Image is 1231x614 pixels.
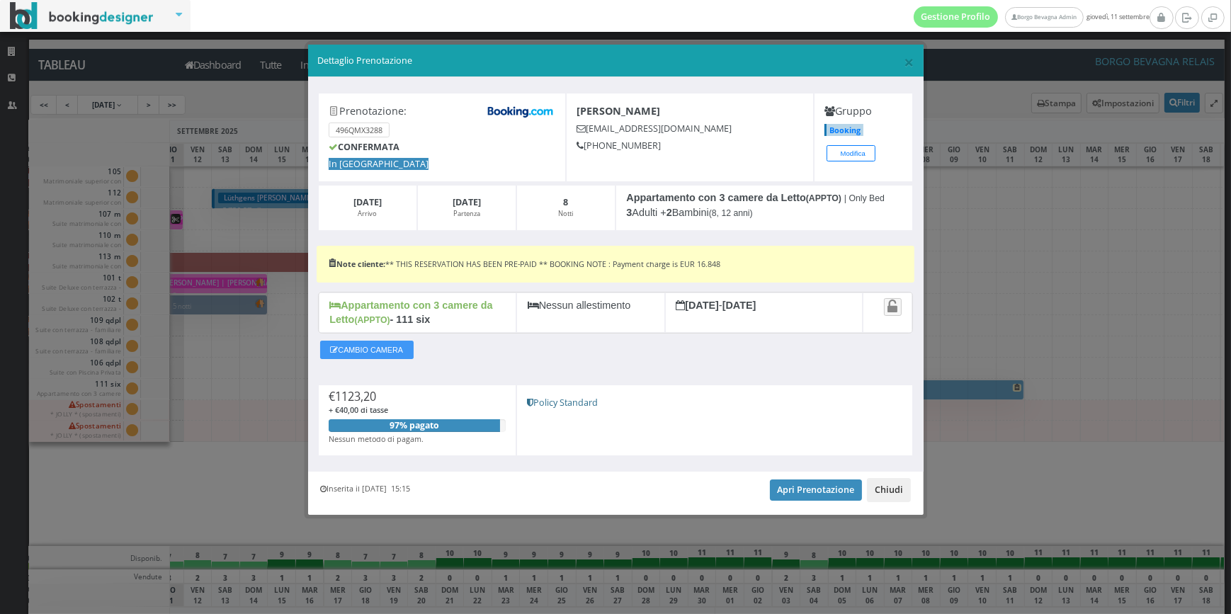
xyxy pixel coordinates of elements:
[329,419,500,432] div: 97% pagato
[665,292,863,334] div: -
[558,209,573,218] small: Notti
[824,105,902,117] h4: Gruppo
[320,341,414,359] button: CAMBIO CAMERA
[329,158,429,170] span: In [GEOGRAPHIC_DATA]
[329,260,902,269] h6: ** THIS RESERVATION HAS BEEN PRE-PAID ** BOOKING NOTE : Payment charge is EUR 16.848
[806,193,841,203] small: (APPTO)
[329,404,388,415] span: + €
[867,478,911,502] button: Chiudi
[770,479,863,501] a: Apri Prenotazione
[722,300,756,311] b: [DATE]
[339,404,388,415] span: 40,00 di tasse
[485,105,555,119] img: Booking-com-logo.png
[329,300,492,326] b: Appartamento con 3 camere da Letto
[626,192,841,203] b: Appartamento con 3 camere da Letto
[353,196,382,208] b: [DATE]
[904,50,914,74] span: ×
[317,55,914,67] h5: Dettaglio Prenotazione
[884,298,902,316] a: Attiva il blocco spostamento
[354,315,390,325] small: (APPTO)
[626,207,632,218] b: 3
[453,209,480,218] small: Partenza
[329,389,376,404] span: €
[577,104,660,118] b: [PERSON_NAME]
[335,389,376,404] span: 1123,20
[321,484,411,494] h6: Inserita il [DATE] 15:15
[827,145,875,161] button: Modifica
[516,292,665,334] div: Nessun allestimento
[563,196,568,208] b: 8
[914,6,999,28] a: Gestione Profilo
[676,300,719,311] b: [DATE]
[329,141,399,153] b: CONFERMATA
[666,207,672,218] b: 2
[10,2,154,30] img: BookingDesigner.com
[904,53,914,71] button: Close
[1005,7,1083,28] a: Borgo Bevagna Admin
[453,196,481,208] b: [DATE]
[824,124,863,136] a: Booking
[329,433,424,444] small: Nessun metodo di pagam.
[577,140,802,151] h5: [PHONE_NUMBER]
[914,6,1150,28] span: giovedì, 11 settembre
[527,397,902,408] h5: Policy Standard
[709,208,753,218] small: (8, 12 anni)
[358,209,377,218] small: Arrivo
[577,123,802,134] h5: [EMAIL_ADDRESS][DOMAIN_NAME]
[844,193,885,203] small: | Only Bed
[390,314,431,325] b: - 111 six
[615,185,913,231] div: Adulti + Bambini
[329,258,385,269] b: Note cliente:
[329,123,390,137] small: 496QMX3288
[329,105,555,117] h4: Prenotazione:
